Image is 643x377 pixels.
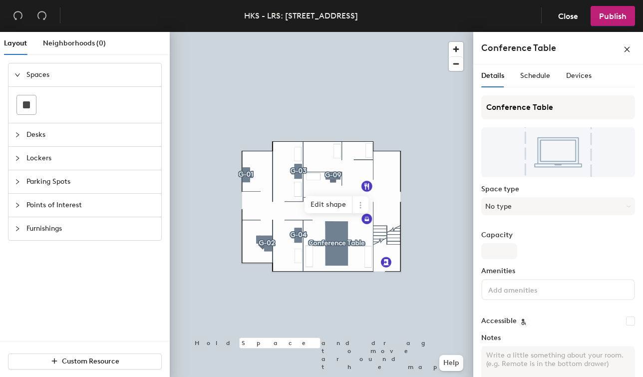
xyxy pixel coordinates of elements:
[481,267,635,275] label: Amenities
[550,6,587,26] button: Close
[481,127,635,177] img: The space named Conference Table
[14,72,20,78] span: expanded
[481,317,517,325] label: Accessible
[26,147,155,170] span: Lockers
[32,6,52,26] button: Redo (⌘ + ⇧ + Z)
[481,197,635,215] button: No type
[624,46,631,53] span: close
[486,283,576,295] input: Add amenities
[8,354,162,370] button: Custom Resource
[14,132,20,138] span: collapsed
[305,196,352,213] span: Edit shape
[8,6,28,26] button: Undo (⌘ + Z)
[43,39,106,47] span: Neighborhoods (0)
[26,170,155,193] span: Parking Spots
[481,41,556,54] h4: Conference Table
[14,226,20,232] span: collapsed
[481,231,635,239] label: Capacity
[14,155,20,161] span: collapsed
[4,39,27,47] span: Layout
[14,202,20,208] span: collapsed
[481,71,504,80] span: Details
[244,9,358,22] div: HKS - LRS: [STREET_ADDRESS]
[26,217,155,240] span: Furnishings
[481,185,635,193] label: Space type
[26,63,155,86] span: Spaces
[599,11,627,21] span: Publish
[62,357,119,366] span: Custom Resource
[591,6,635,26] button: Publish
[520,71,550,80] span: Schedule
[481,334,635,342] label: Notes
[566,71,592,80] span: Devices
[558,11,578,21] span: Close
[439,355,463,371] button: Help
[14,179,20,185] span: collapsed
[26,123,155,146] span: Desks
[26,194,155,217] span: Points of Interest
